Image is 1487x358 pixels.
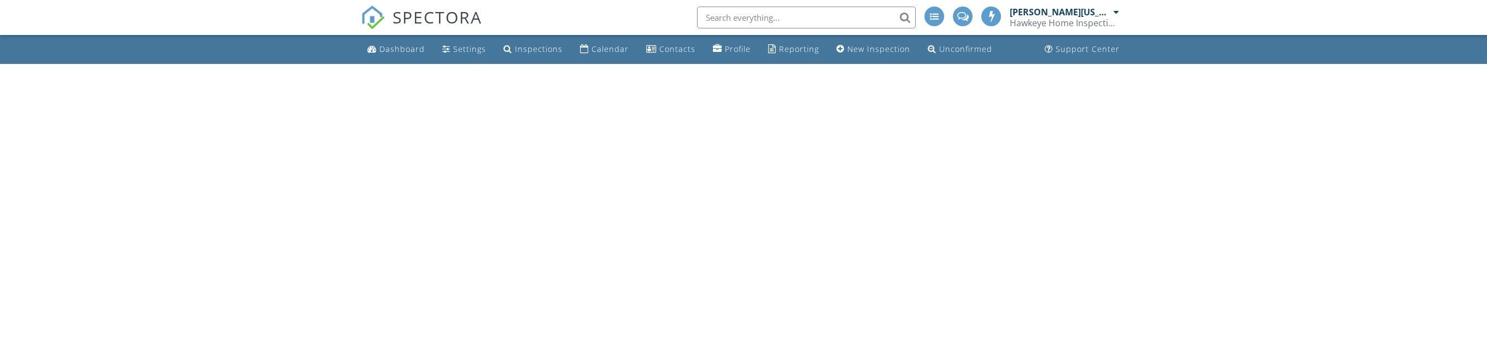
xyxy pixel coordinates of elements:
[379,44,425,54] div: Dashboard
[1056,44,1120,54] div: Support Center
[847,44,910,54] div: New Inspection
[499,39,567,60] a: Inspections
[1040,39,1124,60] a: Support Center
[363,39,429,60] a: Dashboard
[832,39,915,60] a: New Inspection
[1010,17,1119,28] div: Hawkeye Home Inspections
[576,39,633,60] a: Calendar
[361,15,482,38] a: SPECTORA
[1010,7,1111,17] div: [PERSON_NAME][US_STATE]
[393,5,482,28] span: SPECTORA
[438,39,490,60] a: Settings
[725,44,751,54] div: Profile
[361,5,385,30] img: The Best Home Inspection Software - Spectora
[923,39,997,60] a: Unconfirmed
[939,44,992,54] div: Unconfirmed
[779,44,819,54] div: Reporting
[515,44,563,54] div: Inspections
[697,7,916,28] input: Search everything...
[453,44,486,54] div: Settings
[709,39,755,60] a: Profile
[592,44,629,54] div: Calendar
[659,44,695,54] div: Contacts
[642,39,700,60] a: Contacts
[764,39,823,60] a: Reporting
